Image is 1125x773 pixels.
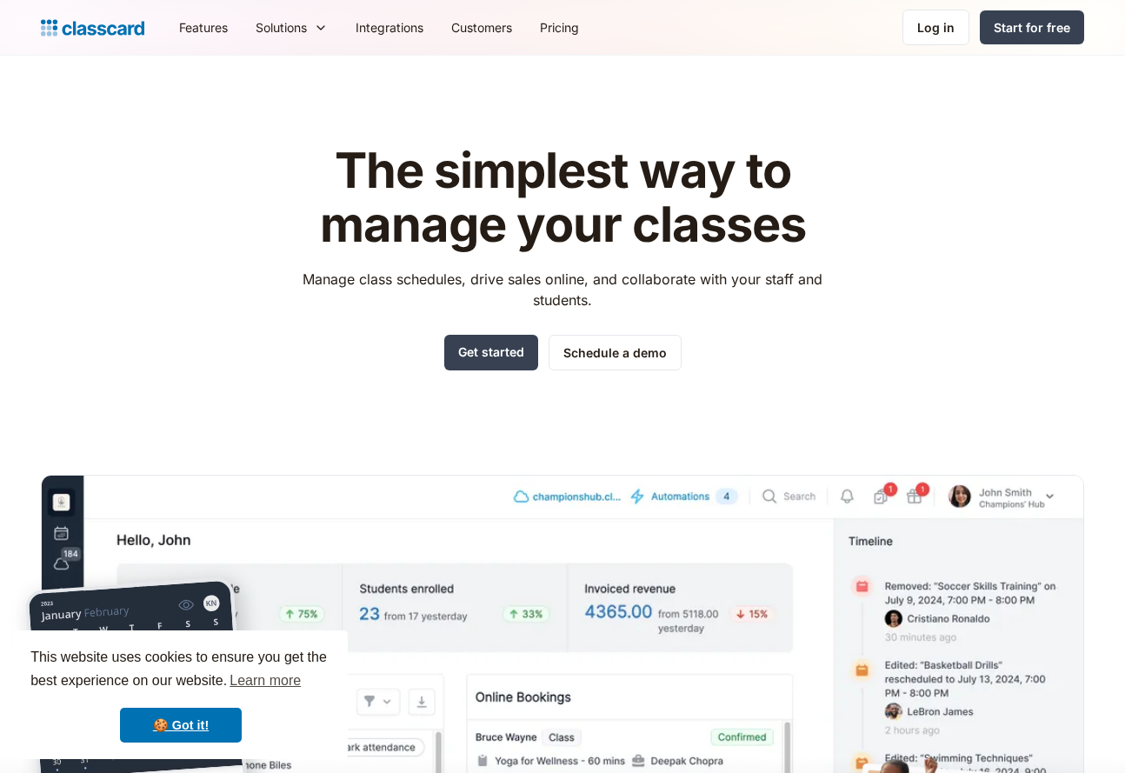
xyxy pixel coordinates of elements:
[227,668,303,694] a: learn more about cookies
[342,8,437,47] a: Integrations
[256,18,307,37] div: Solutions
[41,16,144,40] a: home
[242,8,342,47] div: Solutions
[287,144,839,251] h1: The simplest way to manage your classes
[437,8,526,47] a: Customers
[287,269,839,310] p: Manage class schedules, drive sales online, and collaborate with your staff and students.
[994,18,1070,37] div: Start for free
[980,10,1084,44] a: Start for free
[30,647,331,694] span: This website uses cookies to ensure you get the best experience on our website.
[120,708,242,743] a: dismiss cookie message
[526,8,593,47] a: Pricing
[902,10,969,45] a: Log in
[14,630,348,759] div: cookieconsent
[444,335,538,370] a: Get started
[165,8,242,47] a: Features
[549,335,682,370] a: Schedule a demo
[917,18,955,37] div: Log in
